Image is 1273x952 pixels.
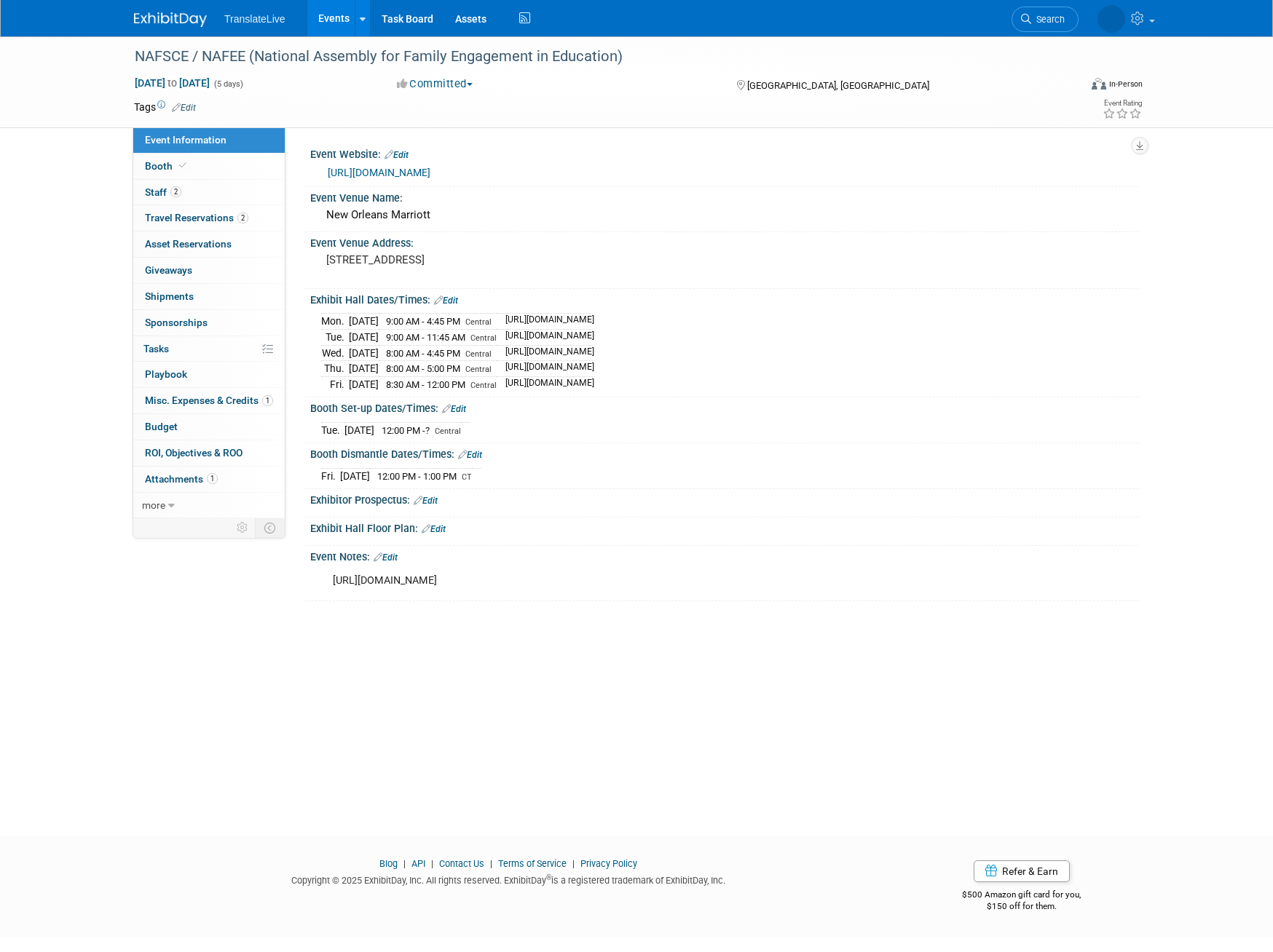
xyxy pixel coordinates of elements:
[133,493,285,518] a: more
[310,397,1139,416] div: Booth Set-up Dates/Times:
[321,330,349,346] td: Tue.
[310,443,1139,462] div: Booth Dismantle Dates/Times:
[133,414,285,440] a: Budget
[470,333,497,343] span: Central
[904,900,1140,913] div: $150 off for them.
[497,314,594,330] td: [URL][DOMAIN_NAME]
[470,381,497,390] span: Central
[321,361,349,377] td: Thu.
[207,473,218,484] span: 1
[497,345,594,361] td: [URL][DOMAIN_NAME]
[386,348,460,359] span: 8:00 AM - 4:45 PM
[310,289,1139,308] div: Exhibit Hall Dates/Times:
[974,860,1070,882] a: Refer & Earn
[439,858,484,869] a: Contact Us
[165,77,179,89] span: to
[326,253,639,266] pre: [STREET_ADDRESS]
[130,44,1057,70] div: NAFSCE / NAFEE (National Assembly for Family Engagement in Education)
[145,212,248,223] span: Travel Reservations
[323,566,979,595] div: [URL][DOMAIN_NAME]
[434,295,458,306] a: Edit
[385,150,409,160] a: Edit
[377,471,457,482] span: 12:00 PM - 1:00 PM
[497,330,594,346] td: [URL][DOMAIN_NAME]
[465,317,492,327] span: Central
[133,180,285,205] a: Staff2
[143,343,169,354] span: Tasks
[321,345,349,361] td: Wed.
[134,100,196,114] td: Tags
[133,310,285,336] a: Sponsorships
[256,518,285,537] td: Toggle Event Tabs
[145,264,192,276] span: Giveaways
[145,421,178,432] span: Budget
[580,858,637,869] a: Privacy Policy
[133,258,285,283] a: Giveaways
[133,154,285,179] a: Booth
[145,447,243,459] span: ROI, Objectives & ROO
[310,232,1139,250] div: Event Venue Address:
[230,518,256,537] td: Personalize Event Tab Strip
[213,79,243,89] span: (5 days)
[145,317,208,328] span: Sponsorships
[145,186,181,198] span: Staff
[379,858,398,869] a: Blog
[486,858,496,869] span: |
[442,404,466,414] a: Edit
[133,362,285,387] a: Playbook
[172,103,196,113] a: Edit
[134,12,207,27] img: ExhibitDay
[321,314,349,330] td: Mon.
[465,365,492,374] span: Central
[134,870,883,887] div: Copyright © 2025 ExhibitDay, Inc. All rights reserved. ExhibitDay is a registered trademark of Ex...
[462,472,472,482] span: CT
[344,422,374,437] td: [DATE]
[142,499,165,511] span: more
[993,76,1143,98] div: Event Format
[569,858,578,869] span: |
[1092,78,1106,90] img: Format-Inperson.png
[1103,100,1142,107] div: Event Rating
[133,231,285,257] a: Asset Reservations
[904,879,1140,913] div: $500 Amazon gift card for you,
[400,858,409,869] span: |
[465,349,492,359] span: Central
[310,517,1139,536] div: Exhibit Hall Floor Plan:
[224,13,285,25] span: TranslateLive
[498,858,567,869] a: Terms of Service
[133,388,285,413] a: Misc. Expenses & Credits1
[321,204,1128,226] div: New Orleans Marriott
[435,427,461,436] span: Central
[310,143,1139,162] div: Event Website:
[349,361,379,377] td: [DATE]
[1108,79,1143,90] div: In-Person
[328,167,430,178] a: [URL][DOMAIN_NAME]
[349,330,379,346] td: [DATE]
[414,496,438,506] a: Edit
[170,186,181,197] span: 2
[386,379,465,390] span: 8:30 AM - 12:00 PM
[497,376,594,392] td: [URL][DOMAIN_NAME]
[349,314,379,330] td: [DATE]
[425,425,430,436] span: ?
[340,468,370,483] td: [DATE]
[321,468,340,483] td: Fri.
[382,425,432,436] span: 12:00 PM -
[411,858,425,869] a: API
[134,76,210,90] span: [DATE] [DATE]
[133,205,285,231] a: Travel Reservations2
[133,440,285,466] a: ROI, Objectives & ROO
[349,376,379,392] td: [DATE]
[145,160,189,172] span: Booth
[310,546,1139,565] div: Event Notes:
[145,290,194,302] span: Shipments
[349,345,379,361] td: [DATE]
[145,473,218,485] span: Attachments
[1012,7,1079,32] a: Search
[145,134,226,146] span: Event Information
[133,467,285,492] a: Attachments1
[386,332,465,343] span: 9:00 AM - 11:45 AM
[321,422,344,437] td: Tue.
[392,76,478,92] button: Committed
[1097,5,1125,33] img: Becky Copeland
